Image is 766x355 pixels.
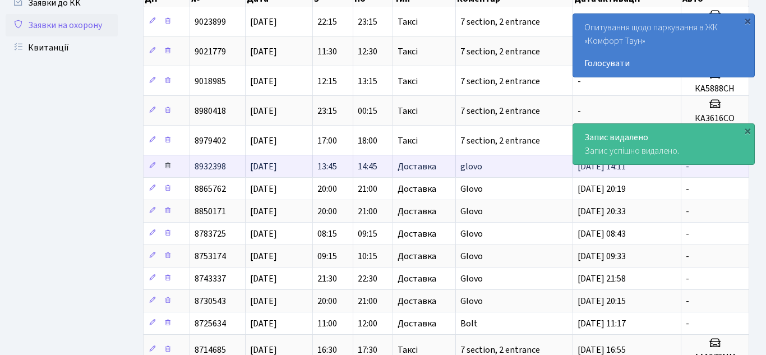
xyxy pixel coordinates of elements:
span: 7 section, 2 entrance [460,105,540,117]
span: [DATE] [250,75,277,87]
span: Glovo [460,205,483,218]
span: [DATE] [250,160,277,173]
span: 20:00 [317,295,337,307]
span: 8753174 [195,250,226,262]
span: 8865762 [195,183,226,195]
span: 14:45 [358,160,377,173]
div: × [742,125,753,136]
span: 8725634 [195,317,226,330]
span: 09:15 [358,228,377,240]
a: Заявки на охорону [6,14,118,36]
span: Доставка [398,319,436,328]
span: 12:00 [358,317,377,330]
span: Таксі [398,345,418,354]
span: 08:15 [317,228,337,240]
span: [DATE] 11:17 [578,317,626,330]
span: 17:00 [317,135,337,147]
span: 21:00 [358,295,377,307]
span: [DATE] [250,317,277,330]
strong: Запис видалено [584,131,648,144]
a: Квитанції [6,36,118,59]
div: × [742,15,753,26]
span: glovo [460,160,482,173]
span: [DATE] [250,250,277,262]
span: Доставка [398,162,436,171]
span: 8980418 [195,105,226,117]
span: Таксі [398,47,418,56]
span: - [686,183,689,195]
span: - [686,250,689,262]
span: Таксі [398,136,418,145]
span: 12:15 [317,75,337,87]
span: [DATE] [250,228,277,240]
span: [DATE] 20:19 [578,183,626,195]
span: 8979402 [195,135,226,147]
span: 20:00 [317,183,337,195]
span: [DATE] [250,183,277,195]
div: Запис успішно видалено. [573,124,754,164]
span: 13:45 [317,160,337,173]
span: Glovo [460,228,483,240]
span: Доставка [398,252,436,261]
a: Голосувати [584,57,743,70]
span: Доставка [398,185,436,193]
span: Glovo [460,250,483,262]
span: 7 section, 2 entrance [460,45,540,58]
span: 7 section, 2 entrance [460,75,540,87]
span: Доставка [398,207,436,216]
span: [DATE] [250,16,277,28]
span: [DATE] [250,205,277,218]
span: Glovo [460,295,483,307]
span: - [686,317,689,330]
span: 9023899 [195,16,226,28]
span: 21:00 [358,205,377,218]
span: [DATE] [250,295,277,307]
span: 9021779 [195,45,226,58]
span: [DATE] 08:43 [578,228,626,240]
span: Таксі [398,17,418,26]
span: 11:30 [317,45,337,58]
span: [DATE] [250,273,277,285]
span: [DATE] 20:15 [578,295,626,307]
span: 8850171 [195,205,226,218]
span: - [686,228,689,240]
span: 8730543 [195,295,226,307]
span: 13:15 [358,75,377,87]
span: 7 section, 2 entrance [460,16,540,28]
span: 12:30 [358,45,377,58]
span: Доставка [398,229,436,238]
span: Таксі [398,107,418,116]
span: [DATE] [250,45,277,58]
span: 8932398 [195,160,226,173]
span: Glovo [460,183,483,195]
span: Доставка [398,297,436,306]
span: Доставка [398,274,436,283]
span: 18:00 [358,135,377,147]
span: [DATE] 20:33 [578,205,626,218]
span: [DATE] [250,135,277,147]
span: 23:15 [317,105,337,117]
span: [DATE] 21:58 [578,273,626,285]
span: 7 section, 2 entrance [460,135,540,147]
span: 20:00 [317,205,337,218]
span: [DATE] [250,105,277,117]
span: 22:30 [358,273,377,285]
div: Опитування щодо паркування в ЖК «Комфорт Таун» [573,14,754,77]
span: 21:30 [317,273,337,285]
span: 11:00 [317,317,337,330]
span: - [686,295,689,307]
span: - [686,273,689,285]
span: 23:15 [358,16,377,28]
span: 22:15 [317,16,337,28]
span: Таксі [398,77,418,86]
span: 09:15 [317,250,337,262]
span: 8783725 [195,228,226,240]
span: Bolt [460,317,478,330]
span: 00:15 [358,105,377,117]
span: 10:15 [358,250,377,262]
span: 9018985 [195,75,226,87]
span: Glovo [460,273,483,285]
span: [DATE] 09:33 [578,250,626,262]
span: 21:00 [358,183,377,195]
span: 8743337 [195,273,226,285]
